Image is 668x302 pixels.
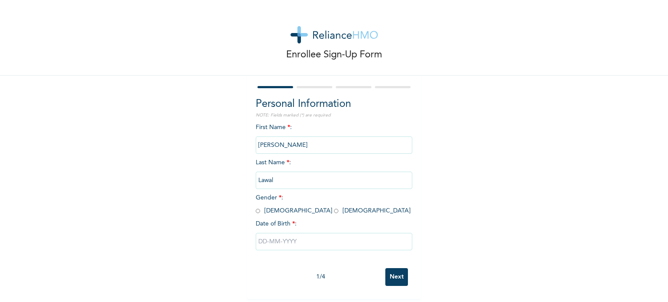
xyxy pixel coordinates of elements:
[256,112,412,119] p: NOTE: Fields marked (*) are required
[385,268,408,286] input: Next
[256,233,412,250] input: DD-MM-YYYY
[256,219,297,229] span: Date of Birth :
[256,159,412,183] span: Last Name :
[256,136,412,154] input: Enter your first name
[256,272,385,282] div: 1 / 4
[256,172,412,189] input: Enter your last name
[256,195,411,214] span: Gender : [DEMOGRAPHIC_DATA] [DEMOGRAPHIC_DATA]
[291,26,378,43] img: logo
[256,96,412,112] h2: Personal Information
[286,48,382,62] p: Enrollee Sign-Up Form
[256,124,412,148] span: First Name :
